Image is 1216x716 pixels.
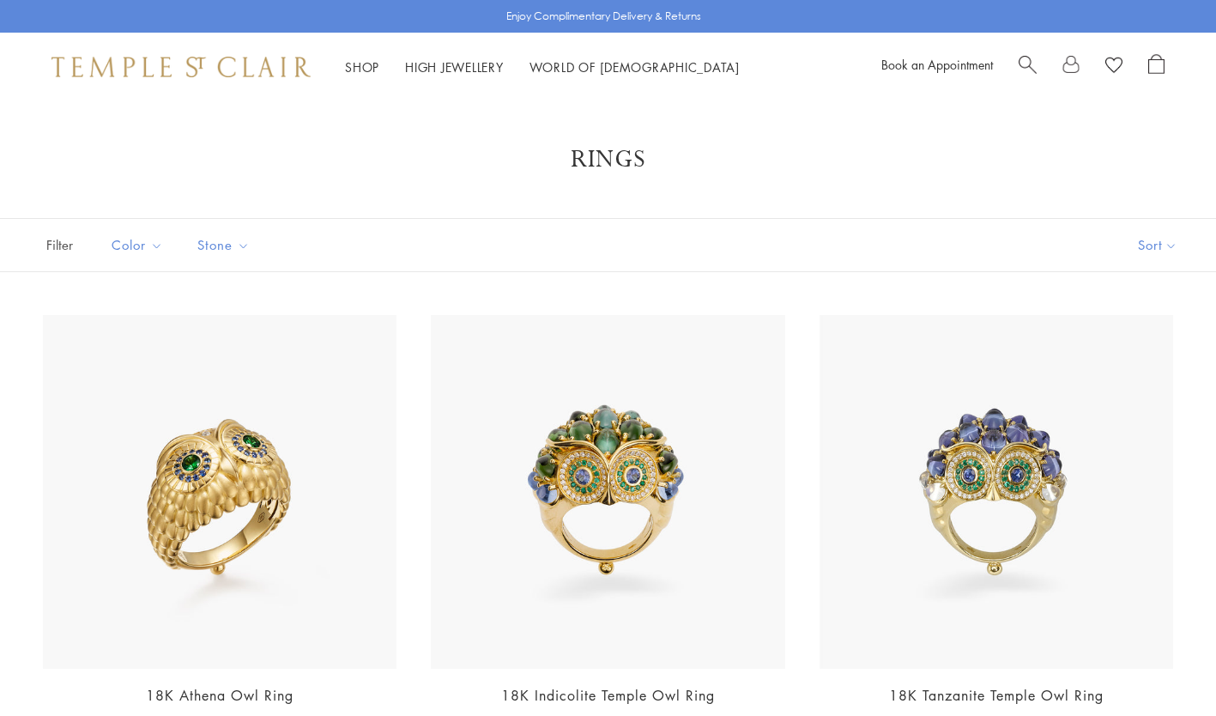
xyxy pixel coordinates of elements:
a: World of [DEMOGRAPHIC_DATA]World of [DEMOGRAPHIC_DATA] [529,58,740,76]
img: Temple St. Clair [51,57,311,77]
a: 18K Athena Owl Ring [146,686,293,705]
a: 18K Tanzanite Temple Owl Ring [889,686,1104,705]
button: Color [99,226,176,264]
p: Enjoy Complimentary Delivery & Returns [506,8,701,25]
a: View Wishlist [1105,54,1122,80]
a: High JewelleryHigh Jewellery [405,58,504,76]
a: Open Shopping Bag [1148,54,1165,80]
img: 18K Tanzanite Temple Owl Ring [820,315,1173,669]
img: R36865-OWLTGBS [43,315,396,669]
a: Search [1019,54,1037,80]
h1: Rings [69,144,1147,175]
a: ShopShop [345,58,379,76]
span: Stone [189,234,263,256]
a: Book an Appointment [881,56,993,73]
span: Color [103,234,176,256]
nav: Main navigation [345,57,740,78]
img: 18K Indicolite Temple Owl Ring [431,315,784,669]
a: 18K Indicolite Temple Owl Ring [501,686,715,705]
button: Show sort by [1099,219,1216,271]
button: Stone [185,226,263,264]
